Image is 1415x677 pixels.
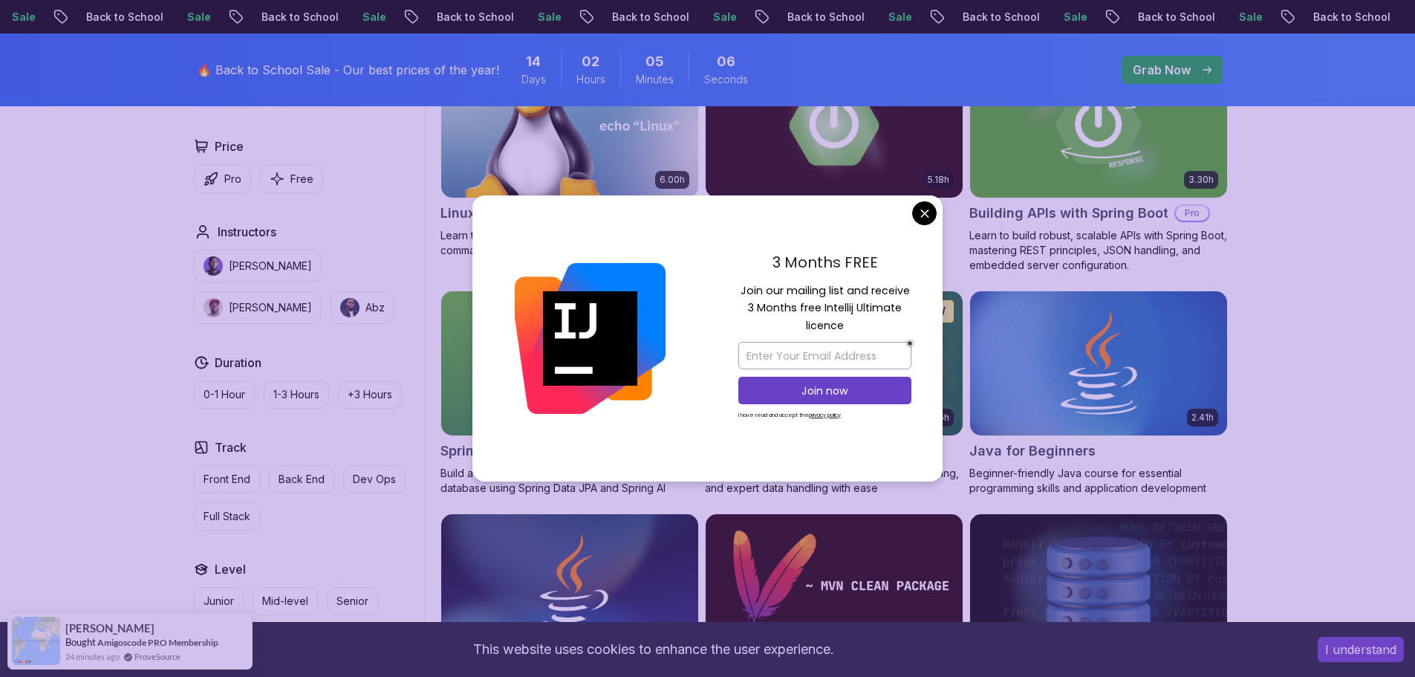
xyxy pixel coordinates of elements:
[660,174,685,186] p: 6.00h
[513,10,561,25] p: Sale
[1113,10,1214,25] p: Back to School
[689,10,736,25] p: Sale
[237,10,338,25] p: Back to School
[970,291,1227,435] img: Java for Beginners card
[194,164,251,193] button: Pro
[970,514,1227,658] img: Advanced Databases card
[588,10,689,25] p: Back to School
[204,594,234,609] p: Junior
[204,387,245,402] p: 0-1 Hour
[717,51,735,72] span: 6 Seconds
[704,72,748,87] span: Seconds
[194,502,260,531] button: Full Stack
[340,298,360,317] img: instructor img
[440,291,699,496] a: Spring Boot for Beginners card1.67hNEWSpring Boot for BeginnersBuild a CRUD API with Spring Boot ...
[204,256,223,276] img: instructor img
[441,291,698,435] img: Spring Boot for Beginners card
[11,633,1295,666] div: This website uses cookies to enhance the user experience.
[365,300,385,315] p: Abz
[65,636,96,648] span: Bought
[279,472,325,487] p: Back End
[412,10,513,25] p: Back to School
[215,137,244,155] h2: Price
[969,291,1228,496] a: Java for Beginners card2.41hJava for BeginnersBeginner-friendly Java course for essential program...
[163,10,210,25] p: Sale
[969,466,1228,496] p: Beginner-friendly Java course for essential programming skills and application development
[969,441,1096,461] h2: Java for Beginners
[331,291,394,324] button: instructor imgAbz
[440,228,699,258] p: Learn the fundamentals of Linux and how to use the command line
[194,587,244,615] button: Junior
[353,472,396,487] p: Dev Ops
[645,51,664,72] span: 5 Minutes
[134,650,180,663] a: ProveSource
[1289,10,1390,25] p: Back to School
[273,387,319,402] p: 1-3 Hours
[1133,61,1191,79] p: Grab Now
[1188,174,1214,186] p: 3.30h
[197,61,499,79] p: 🔥 Back to School Sale - Our best prices of the year!
[12,617,60,665] img: provesource social proof notification image
[218,223,276,241] h2: Instructors
[1318,637,1404,662] button: Accept cookies
[348,387,392,402] p: +3 Hours
[928,174,949,186] p: 5.18h
[262,594,308,609] p: Mid-level
[864,10,911,25] p: Sale
[440,203,572,224] h2: Linux Fundamentals
[521,72,546,87] span: Days
[970,54,1227,198] img: Building APIs with Spring Boot card
[269,465,334,493] button: Back End
[576,72,605,87] span: Hours
[705,53,963,273] a: Advanced Spring Boot card5.18hAdvanced Spring BootProDive deep into Spring Boot with our advanced...
[194,250,322,282] button: instructor img[PERSON_NAME]
[582,51,599,72] span: 2 Hours
[224,172,241,187] p: Pro
[969,203,1168,224] h2: Building APIs with Spring Boot
[290,172,313,187] p: Free
[194,380,255,409] button: 0-1 Hour
[338,10,386,25] p: Sale
[440,466,699,496] p: Build a CRUD API with Spring Boot and PostgreSQL database using Spring Data JPA and Spring AI
[194,465,260,493] button: Front End
[204,298,223,317] img: instructor img
[1214,10,1262,25] p: Sale
[1039,10,1087,25] p: Sale
[699,50,969,201] img: Advanced Spring Boot card
[327,587,378,615] button: Senior
[1191,412,1214,424] p: 2.41h
[97,637,218,648] a: Amigoscode PRO Membership
[229,259,312,273] p: [PERSON_NAME]
[260,164,323,193] button: Free
[338,380,402,409] button: +3 Hours
[215,354,261,372] h2: Duration
[969,53,1228,273] a: Building APIs with Spring Boot card3.30hBuilding APIs with Spring BootProLearn to build robust, s...
[264,380,329,409] button: 1-3 Hours
[441,54,698,198] img: Linux Fundamentals card
[336,594,368,609] p: Senior
[215,560,246,578] h2: Level
[215,438,247,456] h2: Track
[1176,206,1209,221] p: Pro
[441,514,698,658] img: Java for Developers card
[440,441,611,461] h2: Spring Boot for Beginners
[204,472,250,487] p: Front End
[194,291,322,324] button: instructor img[PERSON_NAME]
[440,53,699,258] a: Linux Fundamentals card6.00hLinux FundamentalsProLearn the fundamentals of Linux and how to use t...
[65,650,120,663] span: 24 minutes ago
[636,72,674,87] span: Minutes
[706,514,963,658] img: Maven Essentials card
[938,10,1039,25] p: Back to School
[969,228,1228,273] p: Learn to build robust, scalable APIs with Spring Boot, mastering REST principles, JSON handling, ...
[253,587,318,615] button: Mid-level
[343,465,406,493] button: Dev Ops
[204,509,250,524] p: Full Stack
[229,300,312,315] p: [PERSON_NAME]
[62,10,163,25] p: Back to School
[763,10,864,25] p: Back to School
[65,622,154,635] span: [PERSON_NAME]
[526,51,541,72] span: 14 Days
